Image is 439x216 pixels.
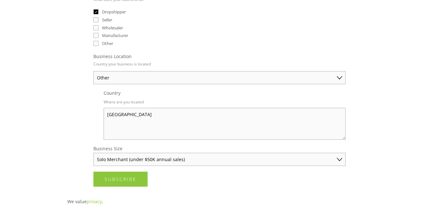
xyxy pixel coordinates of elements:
[105,176,136,182] span: Subscribe
[93,17,99,22] input: Seller
[93,145,122,152] span: Business Size
[104,108,346,140] textarea: [GEOGRAPHIC_DATA]
[93,172,148,187] button: SubscribeSubscribe
[93,59,151,69] p: Country your business is located
[102,9,126,15] span: Dropshipper
[93,41,99,46] input: Other
[102,17,112,23] span: Seller
[102,41,113,46] span: Other
[67,197,372,205] p: We value .
[87,198,102,205] a: privacy
[104,90,121,96] span: Country
[93,153,346,166] select: Business Size
[93,25,99,30] input: Wholesaler
[93,33,99,38] input: Manufacturer
[104,97,346,107] p: Where are you located
[93,53,132,59] span: Business Location
[102,25,123,31] span: Wholesaler
[102,33,128,38] span: Manufacturer
[93,71,346,84] select: Business Location
[93,9,99,14] input: Dropshipper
